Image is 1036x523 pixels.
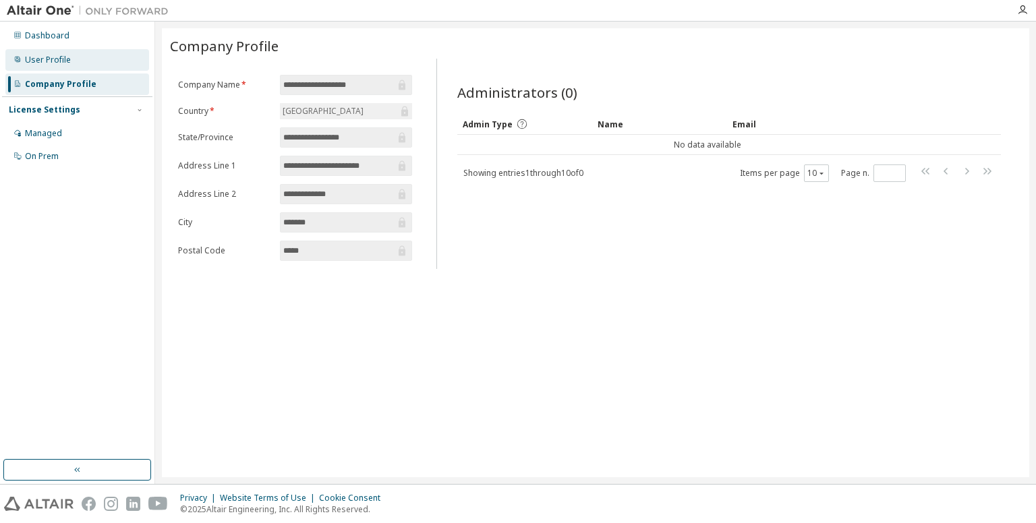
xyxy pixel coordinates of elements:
[220,493,319,503] div: Website Terms of Use
[178,217,272,228] label: City
[25,151,59,162] div: On Prem
[740,164,829,182] span: Items per page
[178,80,272,90] label: Company Name
[457,135,958,155] td: No data available
[463,119,513,130] span: Admin Type
[104,497,118,511] img: instagram.svg
[598,113,722,135] div: Name
[319,493,388,503] div: Cookie Consent
[281,104,366,119] div: [GEOGRAPHIC_DATA]
[180,493,220,503] div: Privacy
[180,503,388,515] p: © 2025 Altair Engineering, Inc. All Rights Reserved.
[178,106,272,117] label: Country
[82,497,96,511] img: facebook.svg
[170,36,279,55] span: Company Profile
[178,132,272,143] label: State/Province
[25,128,62,139] div: Managed
[841,164,906,182] span: Page n.
[457,83,577,102] span: Administrators (0)
[148,497,168,511] img: youtube.svg
[178,189,272,199] label: Address Line 2
[463,167,583,179] span: Showing entries 1 through 10 of 0
[9,104,80,115] div: License Settings
[178,245,272,256] label: Postal Code
[807,168,826,179] button: 10
[4,497,74,511] img: altair_logo.svg
[126,497,140,511] img: linkedin.svg
[25,55,71,65] div: User Profile
[7,4,175,18] img: Altair One
[25,30,69,41] div: Dashboard
[732,113,857,135] div: Email
[178,160,272,171] label: Address Line 1
[25,79,96,90] div: Company Profile
[280,103,412,119] div: [GEOGRAPHIC_DATA]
